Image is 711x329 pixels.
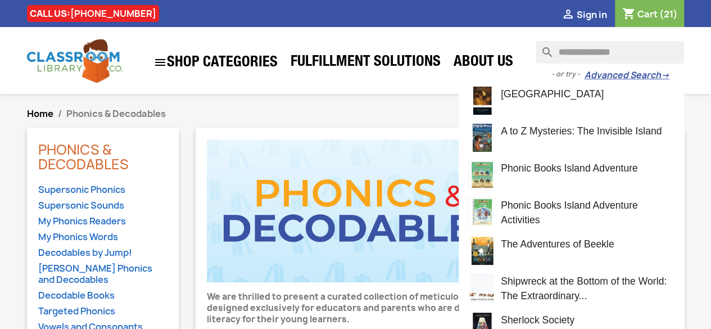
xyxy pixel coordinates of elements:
[207,139,673,282] img: CLC_Phonics_And_Decodables.jpg
[501,163,638,174] span: Phonic Books Island Adventure
[468,198,496,226] img: island-adventure-activities.jpg
[622,8,677,20] a: Shopping cart link containing 21 product(s)
[501,200,638,226] span: Phonic Books Island Adventure Activities
[501,88,604,100] span: [GEOGRAPHIC_DATA]
[70,7,156,20] a: [PHONE_NUMBER]
[38,290,167,303] a: Decodable Books
[468,87,496,115] img: treasure-island.jpg
[536,41,549,55] i: search
[561,8,574,22] i: 
[448,52,519,74] a: About Us
[659,8,677,20] span: (21)
[561,8,606,21] a:  Sign in
[660,70,669,81] span: →
[38,140,129,174] a: Phonics & Decodables
[468,161,496,189] img: phonics-island-adventure.jpg
[501,314,574,326] span: Sherlock Society
[27,5,159,22] div: CALL US:
[501,238,614,250] span: The Adventures of Beekle
[285,52,446,74] a: Fulfillment Solutions
[576,8,606,21] span: Sign in
[551,69,584,80] span: - or try -
[27,107,53,120] a: Home
[38,215,167,228] a: My Phonics Readers
[148,50,283,75] a: SHOP CATEGORIES
[468,237,496,265] img: the-adventures-of-beekle.jpg
[622,8,635,21] i: shopping_cart
[501,276,667,301] span: Shipwreck at the Bottom of the World: The Extraordinary...
[66,107,166,120] span: Phonics & Decodables
[468,274,496,302] img: shipwreck-at-the-bottom-of-the-world-the-extraordinary.jpg
[38,263,167,287] a: [PERSON_NAME] Phonics and Decodables
[501,125,662,137] span: A to Z Mysteries: The Invisible Island
[38,184,167,197] a: Supersonic Phonics
[207,291,673,325] p: We are thrilled to present a curated collection of meticulously crafted phonics and decodables bo...
[38,247,167,260] a: Decodables by Jump!
[637,8,657,20] span: Cart
[38,200,167,213] a: Supersonic Sounds
[468,124,496,152] img: a-to-z-mysteries-the-invisible-island.jpg
[584,70,669,81] a: Advanced Search→
[38,305,167,318] a: Targeted Phonics
[27,39,123,83] img: Classroom Library Company
[536,41,684,64] input: Search
[38,231,167,244] a: My Phonics Words
[153,56,167,69] i: 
